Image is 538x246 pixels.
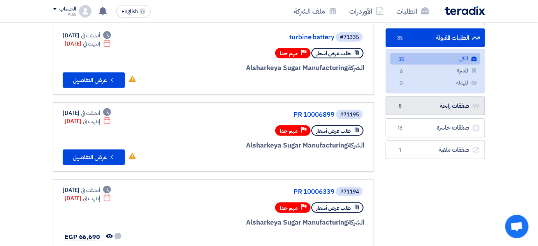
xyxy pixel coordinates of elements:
span: 1 [396,146,405,154]
div: Alsharkeya Sugar Manufacturing [177,63,364,73]
span: مهم جدا [280,127,298,135]
a: ملف الشركة [288,2,343,20]
button: عرض التفاصيل [63,149,125,165]
span: طلب عرض أسعار [316,50,351,57]
span: إنتهت في [83,117,100,125]
a: الأوردرات [343,2,390,20]
a: PR 10006339 [179,188,334,195]
span: مهم جدا [280,204,298,212]
div: #71335 [340,35,359,40]
img: profile_test.png [79,5,91,18]
span: 35 [396,34,405,42]
div: [DATE] [63,186,111,194]
img: Teradix logo [445,6,485,15]
div: Open chat [505,215,529,238]
div: [DATE] [63,109,111,117]
a: الطلبات المقبولة35 [386,28,485,47]
span: أنشئت في [81,186,100,194]
span: 13 [396,124,405,132]
span: 35 [397,56,406,64]
div: Alsharkeya Sugar Manufacturing [177,218,364,228]
a: صفقات خاسرة13 [386,118,485,137]
a: صفقات رابحة8 [386,97,485,116]
span: إنتهت في [83,194,100,202]
a: turbine battery [179,34,334,41]
div: #71195 [340,112,359,118]
button: عرض التفاصيل [63,72,125,88]
button: English [116,5,151,18]
div: الحساب [59,6,76,12]
a: صفقات ملغية1 [386,141,485,160]
span: الشركة [348,63,364,73]
a: الكل [390,53,480,65]
span: طلب عرض أسعار [316,127,351,135]
span: طلب عرض أسعار [316,204,351,212]
span: الشركة [348,218,364,227]
a: المميزة [390,65,480,77]
div: [DATE] [65,40,111,48]
div: [DATE] [65,117,111,125]
span: إنتهت في [83,40,100,48]
div: [DATE] [65,194,111,202]
span: أنشئت في [81,32,100,40]
div: Alsharkeya Sugar Manufacturing [177,141,364,151]
span: 6 [397,68,406,76]
div: Alaa [53,12,76,16]
a: PR 10006899 [179,111,334,118]
span: الشركة [348,141,364,150]
div: [DATE] [63,32,111,40]
div: #71194 [340,189,359,195]
a: الطلبات [390,2,435,20]
span: English [121,9,138,14]
span: 8 [396,102,405,110]
span: مهم جدا [280,50,298,57]
span: 0 [397,80,406,88]
a: المهملة [390,77,480,89]
span: أنشئت في [81,109,100,117]
span: EGP 66,690 [65,232,100,242]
